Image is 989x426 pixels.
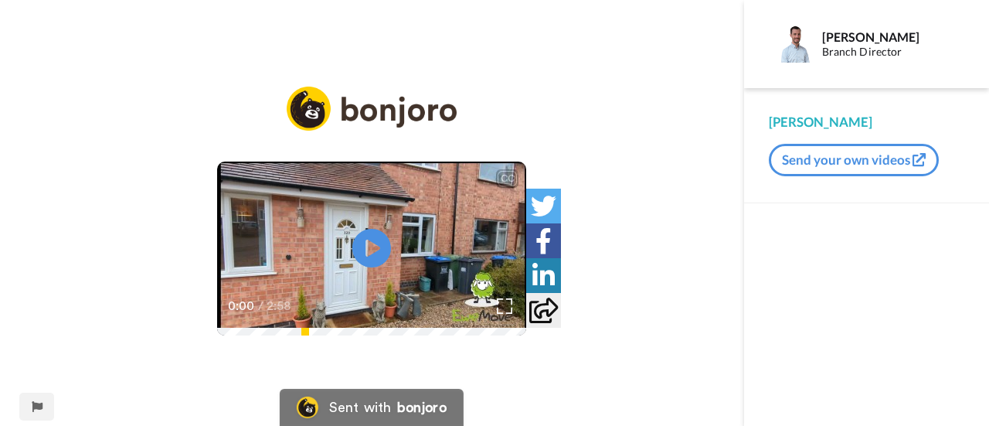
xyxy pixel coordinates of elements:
img: Profile Image [777,26,814,63]
div: bonjoro [397,400,447,414]
div: [PERSON_NAME] [822,29,964,44]
div: CC [498,171,517,186]
span: / [258,297,263,315]
div: Sent with [329,400,391,414]
span: 0:00 [228,297,255,315]
div: [PERSON_NAME] [769,113,964,131]
img: Full screen [497,298,512,314]
button: Send your own videos [769,144,939,176]
img: logo_full.png [287,87,457,131]
img: Bonjoro Logo [297,397,318,418]
div: Branch Director [822,46,964,59]
a: Bonjoro LogoSent withbonjoro [280,389,464,426]
span: 2:58 [267,297,294,315]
